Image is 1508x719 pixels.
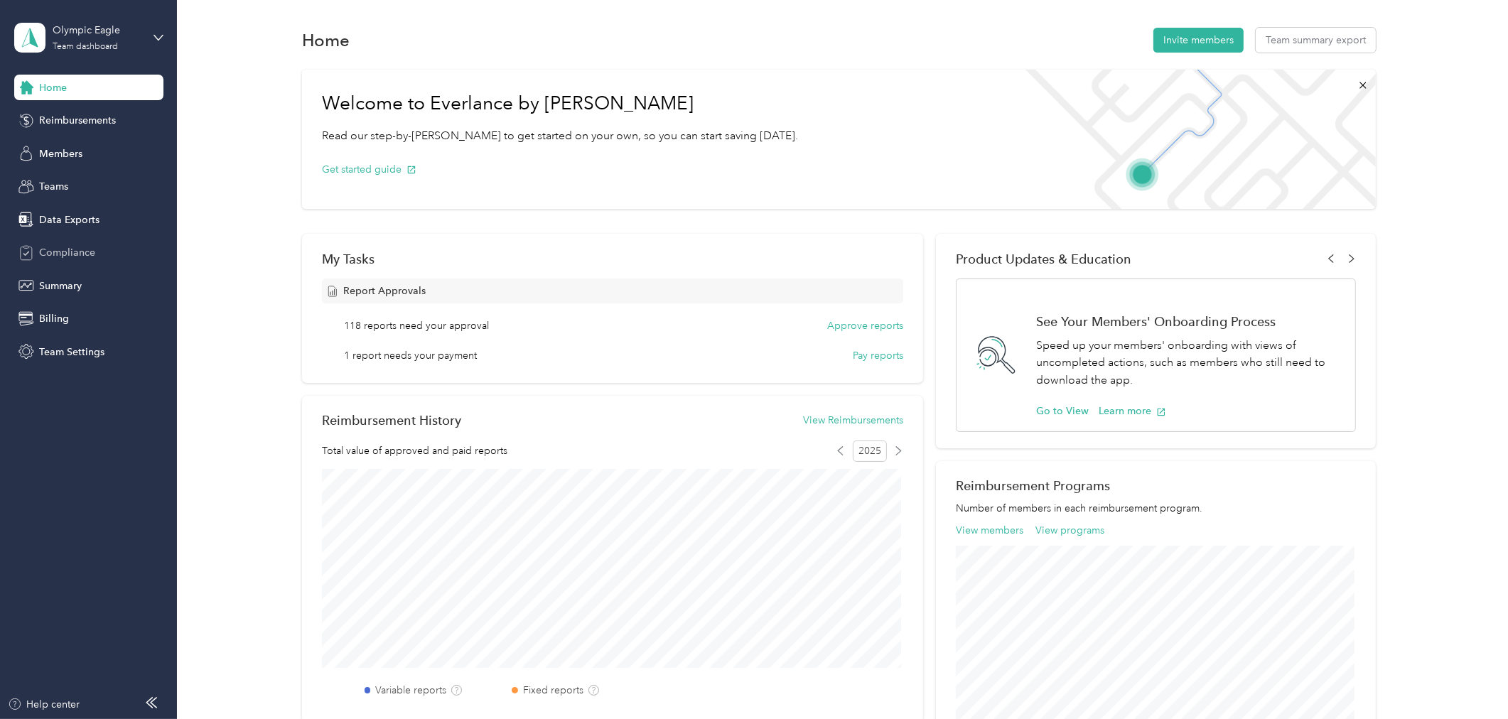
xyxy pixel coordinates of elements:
div: Olympic Eagle [53,23,141,38]
button: Approve reports [827,318,903,333]
span: 118 reports need your approval [345,318,490,333]
span: Summary [39,279,82,293]
img: Welcome to everlance [1011,70,1376,209]
button: Go to View [1036,404,1089,418]
span: 1 report needs your payment [345,348,478,363]
button: View Reimbursements [803,413,903,428]
span: Members [39,146,82,161]
button: View programs [1035,523,1104,538]
label: Variable reports [375,683,446,698]
span: 2025 [853,440,887,462]
h1: Welcome to Everlance by [PERSON_NAME] [322,92,798,115]
label: Fixed reports [523,683,583,698]
h2: Reimbursement Programs [956,478,1357,493]
span: Reimbursements [39,113,116,128]
div: Team dashboard [53,43,118,51]
h2: Reimbursement History [322,413,461,428]
span: Teams [39,179,68,194]
button: Pay reports [853,348,903,363]
p: Read our step-by-[PERSON_NAME] to get started on your own, so you can start saving [DATE]. [322,127,798,145]
span: Data Exports [39,212,99,227]
button: Learn more [1099,404,1166,418]
span: Compliance [39,245,95,260]
span: Product Updates & Education [956,252,1131,266]
button: Invite members [1153,28,1244,53]
button: Get started guide [322,162,416,177]
div: My Tasks [322,252,903,266]
button: Help center [8,697,80,712]
span: Home [39,80,67,95]
span: Team Settings [39,345,104,359]
span: Billing [39,311,69,326]
button: View members [956,523,1023,538]
h1: Home [302,33,350,48]
button: Team summary export [1256,28,1376,53]
span: Total value of approved and paid reports [322,443,507,458]
span: Report Approvals [343,283,426,298]
p: Number of members in each reimbursement program. [956,501,1357,516]
p: Speed up your members' onboarding with views of uncompleted actions, such as members who still ne... [1036,337,1341,389]
h1: See Your Members' Onboarding Process [1036,314,1341,329]
iframe: Everlance-gr Chat Button Frame [1428,639,1508,719]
